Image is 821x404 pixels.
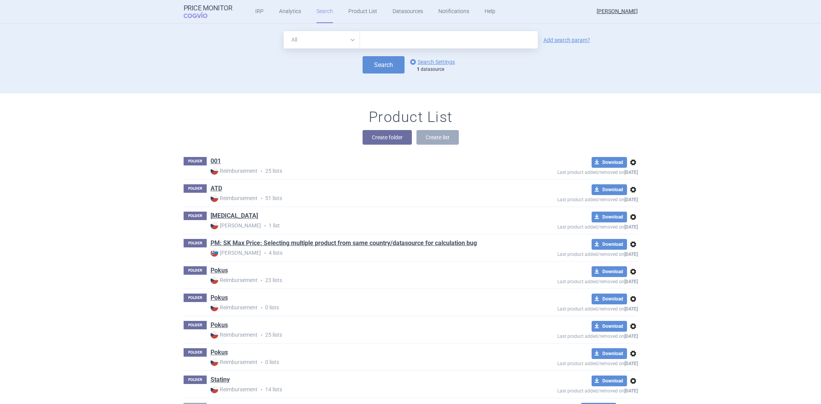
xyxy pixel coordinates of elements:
[258,386,265,394] i: •
[211,304,218,311] img: CZ
[416,130,459,145] button: Create list
[624,279,638,284] strong: [DATE]
[624,388,638,394] strong: [DATE]
[211,376,230,384] a: Statiny
[211,276,502,284] p: 23 lists
[211,321,228,331] h1: Pokus
[502,195,638,202] p: Last product added/removed on
[624,306,638,312] strong: [DATE]
[211,321,228,329] a: Pokus
[211,276,258,284] strong: Reimbursement
[211,358,218,366] img: CZ
[592,184,627,195] button: Download
[258,304,265,312] i: •
[211,167,502,175] p: 25 lists
[624,197,638,202] strong: [DATE]
[211,386,218,393] img: CZ
[211,222,502,230] p: 1 list
[211,294,228,304] h1: Pokus
[184,266,207,275] p: FOLDER
[592,239,627,250] button: Download
[211,294,228,302] a: Pokus
[408,57,455,67] a: Search Settings
[211,249,502,257] p: 4 lists
[502,386,638,394] p: Last product added/removed on
[211,266,228,275] a: Pokus
[184,376,207,384] p: FOLDER
[211,331,502,339] p: 25 lists
[258,359,265,366] i: •
[211,239,477,249] h1: PM: SK Max Price: Selecting multiple product from same country/datasource for calculation bug
[211,157,221,167] h1: 001
[211,222,218,229] img: CZ
[211,358,258,366] strong: Reimbursement
[184,212,207,220] p: FOLDER
[211,222,261,229] strong: [PERSON_NAME]
[211,167,258,175] strong: Reimbursement
[258,167,265,175] i: •
[502,222,638,230] p: Last product added/removed on
[211,249,218,257] img: SK
[211,184,222,194] h1: ATD
[592,266,627,277] button: Download
[502,359,638,366] p: Last product added/removed on
[592,294,627,304] button: Download
[369,109,453,126] h1: Product List
[211,194,502,202] p: 51 lists
[363,130,412,145] button: Create folder
[211,239,477,247] a: PM: SK Max Price: Selecting multiple product from same country/datasource for calculation bug
[258,331,265,339] i: •
[592,376,627,386] button: Download
[184,321,207,329] p: FOLDER
[211,194,258,202] strong: Reimbursement
[502,304,638,312] p: Last product added/removed on
[211,331,258,339] strong: Reimbursement
[211,157,221,165] a: 001
[592,348,627,359] button: Download
[624,334,638,339] strong: [DATE]
[211,212,258,222] h1: Humira
[184,157,207,165] p: FOLDER
[211,212,258,220] a: [MEDICAL_DATA]
[502,277,638,284] p: Last product added/removed on
[211,266,228,276] h1: Pokus
[211,304,502,312] p: 0 lists
[592,157,627,168] button: Download
[363,56,405,73] button: Search
[502,168,638,175] p: Last product added/removed on
[592,212,627,222] button: Download
[543,37,590,43] a: Add search param?
[211,376,230,386] h1: Statiny
[258,195,265,202] i: •
[502,332,638,339] p: Last product added/removed on
[211,249,261,257] strong: [PERSON_NAME]
[184,4,232,19] a: Price MonitorCOGVIO
[184,184,207,193] p: FOLDER
[211,348,228,357] a: Pokus
[261,249,269,257] i: •
[261,222,269,230] i: •
[184,348,207,357] p: FOLDER
[211,194,218,202] img: CZ
[184,4,232,12] strong: Price Monitor
[211,304,258,311] strong: Reimbursement
[211,386,502,394] p: 14 lists
[211,184,222,193] a: ATD
[211,358,502,366] p: 0 lists
[624,224,638,230] strong: [DATE]
[417,67,420,72] strong: 1
[184,12,218,18] span: COGVIO
[624,252,638,257] strong: [DATE]
[624,361,638,366] strong: [DATE]
[417,67,459,73] div: datasource
[211,276,218,284] img: CZ
[258,277,265,284] i: •
[184,239,207,247] p: FOLDER
[502,250,638,257] p: Last product added/removed on
[211,167,218,175] img: CZ
[184,294,207,302] p: FOLDER
[592,321,627,332] button: Download
[211,348,228,358] h1: Pokus
[211,386,258,393] strong: Reimbursement
[211,331,218,339] img: CZ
